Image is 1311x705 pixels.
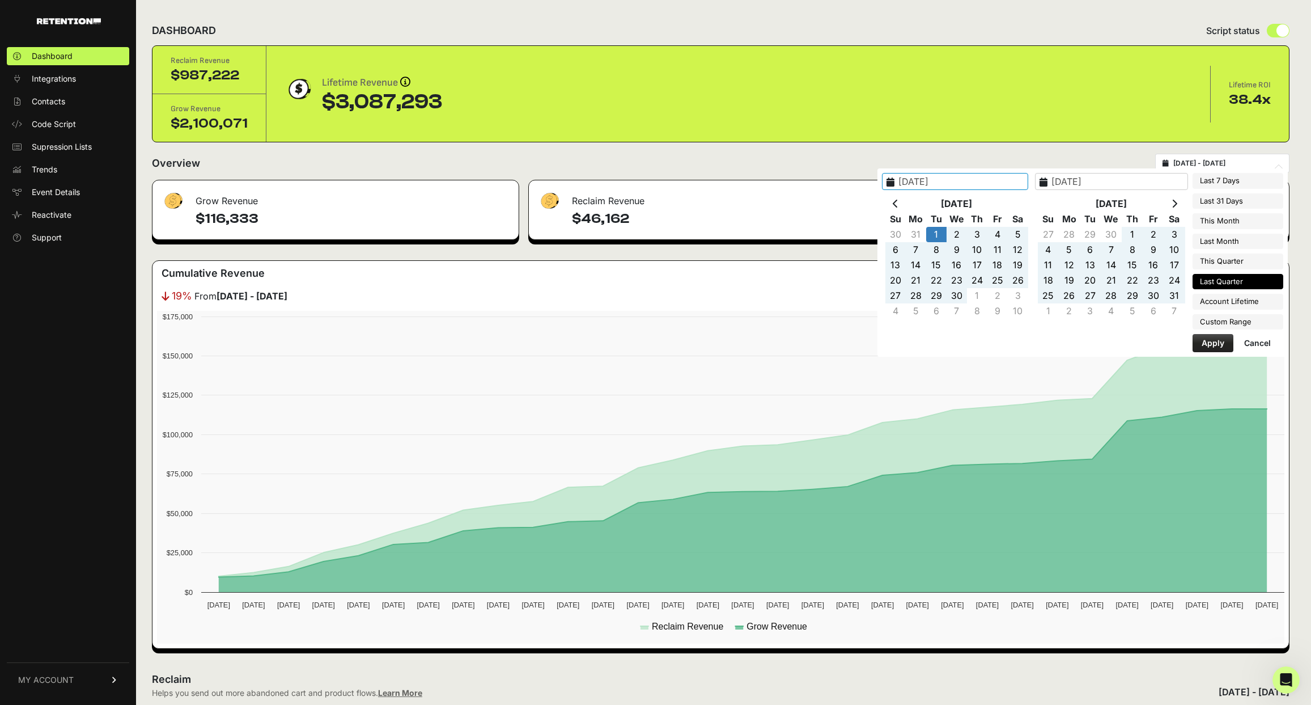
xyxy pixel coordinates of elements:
[987,212,1008,227] th: Fr
[382,601,405,609] text: [DATE]
[538,190,561,212] img: fa-dollar-13500eef13a19c4ab2b9ed9ad552e47b0d9fc28b02b83b90ba0e00f96d6372e9.png
[906,242,926,257] td: 7
[1038,227,1059,242] td: 27
[163,430,193,439] text: $100,000
[1193,173,1283,189] li: Last 7 Days
[926,212,947,227] th: Tu
[1164,212,1185,227] th: Sa
[32,209,71,221] span: Reactivate
[1151,601,1173,609] text: [DATE]
[152,687,422,699] div: Helps you send out more abandoned cart and product flows.
[378,688,422,698] a: Learn More
[1122,257,1143,273] td: 15
[1038,242,1059,257] td: 4
[417,601,440,609] text: [DATE]
[885,303,906,319] td: 4
[967,273,987,288] td: 24
[1143,288,1164,303] td: 30
[885,273,906,288] td: 20
[37,18,101,24] img: Retention.com
[926,242,947,257] td: 8
[1272,666,1300,694] iframe: Intercom live chat
[217,290,287,302] strong: [DATE] - [DATE]
[885,227,906,242] td: 30
[1193,314,1283,330] li: Custom Range
[967,257,987,273] td: 17
[322,75,442,91] div: Lifetime Revenue
[1164,242,1185,257] td: 10
[1008,227,1028,242] td: 5
[1164,257,1185,273] td: 17
[1143,303,1164,319] td: 6
[171,115,248,133] div: $2,100,071
[152,155,200,171] h2: Overview
[1229,79,1271,91] div: Lifetime ROI
[926,303,947,319] td: 6
[1081,601,1104,609] text: [DATE]
[987,303,1008,319] td: 9
[171,55,248,66] div: Reclaim Revenue
[1101,257,1122,273] td: 14
[1059,227,1080,242] td: 28
[1059,288,1080,303] td: 26
[162,190,184,212] img: fa-dollar-13500eef13a19c4ab2b9ed9ad552e47b0d9fc28b02b83b90ba0e00f96d6372e9.png
[1229,91,1271,109] div: 38.4x
[32,141,92,153] span: Supression Lists
[1143,212,1164,227] th: Fr
[152,180,519,214] div: Grow Revenue
[1235,334,1280,352] button: Cancel
[1080,288,1101,303] td: 27
[1038,212,1059,227] th: Su
[1122,273,1143,288] td: 22
[967,242,987,257] td: 10
[1059,303,1080,319] td: 2
[7,115,129,133] a: Code Script
[7,183,129,201] a: Event Details
[1122,227,1143,242] td: 1
[1038,273,1059,288] td: 18
[1080,303,1101,319] td: 3
[906,303,926,319] td: 5
[1046,601,1068,609] text: [DATE]
[322,91,442,113] div: $3,087,293
[167,548,193,557] text: $25,000
[1193,234,1283,250] li: Last Month
[171,103,248,115] div: Grow Revenue
[1164,303,1185,319] td: 7
[1143,227,1164,242] td: 2
[172,288,192,304] span: 19%
[312,601,335,609] text: [DATE]
[1122,212,1143,227] th: Th
[185,588,193,597] text: $0
[167,509,193,518] text: $50,000
[152,23,216,39] h2: DASHBOARD
[1122,242,1143,257] td: 8
[7,138,129,156] a: Supression Lists
[926,273,947,288] td: 22
[926,257,947,273] td: 15
[1059,196,1164,212] th: [DATE]
[1008,242,1028,257] td: 12
[987,257,1008,273] td: 18
[32,96,65,107] span: Contacts
[1219,685,1289,699] div: [DATE] - [DATE]
[32,164,57,175] span: Trends
[7,92,129,111] a: Contacts
[1059,273,1080,288] td: 19
[285,75,313,103] img: dollar-coin-05c43ed7efb7bc0c12610022525b4bbbb207c7efeef5aecc26f025e68dcafac9.png
[162,265,265,281] h3: Cumulative Revenue
[1164,273,1185,288] td: 24
[871,601,894,609] text: [DATE]
[1059,257,1080,273] td: 12
[1143,257,1164,273] td: 16
[1008,212,1028,227] th: Sa
[167,470,193,478] text: $75,000
[1011,601,1034,609] text: [DATE]
[1115,601,1138,609] text: [DATE]
[1080,273,1101,288] td: 20
[697,601,719,609] text: [DATE]
[557,601,579,609] text: [DATE]
[1038,257,1059,273] td: 11
[967,303,987,319] td: 8
[947,303,967,319] td: 7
